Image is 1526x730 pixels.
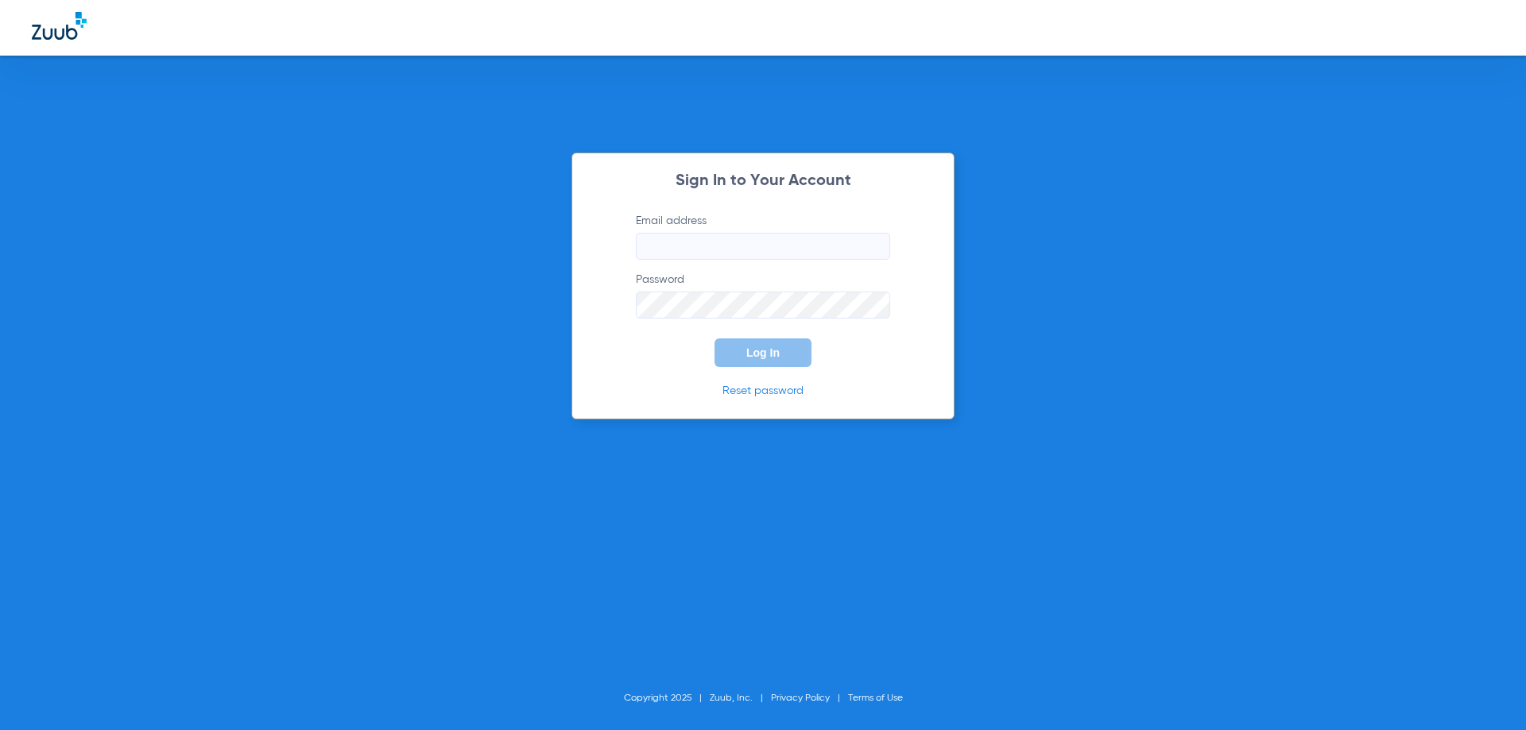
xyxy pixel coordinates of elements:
input: Password [636,292,890,319]
li: Zuub, Inc. [710,690,771,706]
label: Email address [636,213,890,260]
button: Log In [715,338,811,367]
label: Password [636,272,890,319]
h2: Sign In to Your Account [612,173,914,189]
input: Email address [636,233,890,260]
a: Terms of Use [848,693,903,703]
a: Reset password [722,385,804,396]
img: Zuub Logo [32,12,87,40]
span: Log In [746,346,780,359]
a: Privacy Policy [771,693,830,703]
li: Copyright 2025 [624,690,710,706]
